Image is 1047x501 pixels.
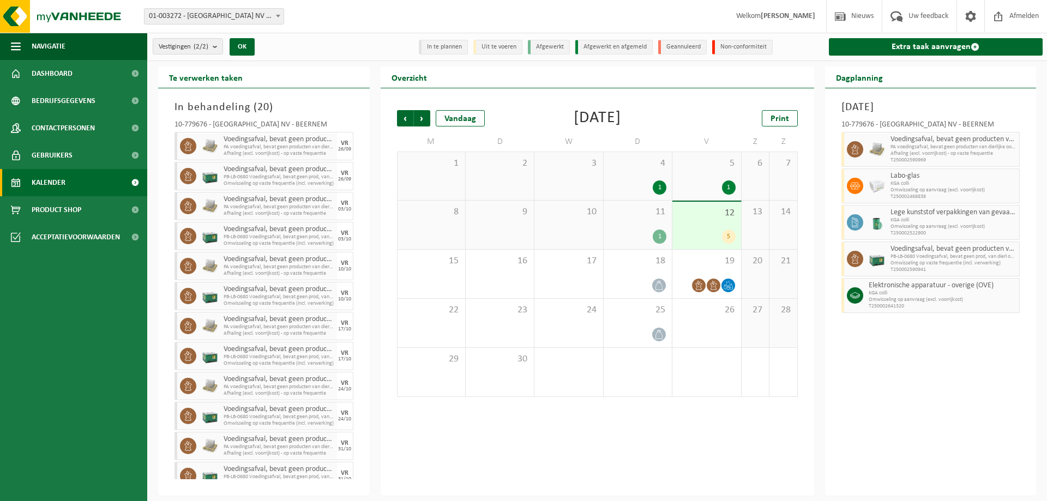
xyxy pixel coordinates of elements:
[869,303,1017,310] span: T250002641320
[224,450,334,457] span: Afhaling (excl. voorrijkost) - op vaste frequentie
[890,194,1017,200] span: T250002468838
[890,157,1017,164] span: T250002590969
[224,435,334,444] span: Voedingsafval, bevat geen producten van dierlijke oorsprong, gemengde verpakking (exclusief glas)
[466,132,534,152] td: D
[869,251,885,267] img: PB-LB-0680-HPE-GN-01
[341,290,348,297] div: VR
[540,255,597,267] span: 17
[224,354,334,360] span: PB-LB-0680 Voedingsafval, bevat geen prod, van dierl oorspr
[678,304,735,316] span: 26
[471,206,528,218] span: 9
[841,99,1020,116] h3: [DATE]
[890,144,1017,150] span: PA voedingsafval, bevat geen producten van dierlijke oorspr,
[224,180,334,187] span: Omwisseling op vaste frequentie (incl. verwerking)
[775,158,791,170] span: 7
[653,230,666,244] div: 1
[32,224,120,251] span: Acceptatievoorwaarden
[609,206,666,218] span: 11
[338,476,351,482] div: 31/10
[775,255,791,267] span: 21
[224,135,334,144] span: Voedingsafval, bevat geen producten van dierlijke oorsprong, gemengde verpakking (exclusief glas)
[224,405,334,414] span: Voedingsafval, bevat geen producten van dierlijke oorsprong, gemengde verpakking (exclusief glas)
[653,180,666,195] div: 1
[224,474,334,480] span: PB-LB-0680 Voedingsafval, bevat geen prod, van dierl oorspr
[202,228,218,244] img: PB-LB-0680-HPE-GN-01
[338,417,351,422] div: 24/10
[678,255,735,267] span: 19
[747,255,763,267] span: 20
[890,253,1017,260] span: PB-LB-0680 Voedingsafval, bevat geen prod, van dierl oorspr
[224,210,334,217] span: Afhaling (excl. voorrijkost) - op vaste frequentie
[747,206,763,218] span: 13
[890,230,1017,237] span: T250002522900
[890,217,1017,224] span: KGA colli
[338,387,351,392] div: 24/10
[224,285,334,294] span: Voedingsafval, bevat geen producten van dierlijke oorsprong, gemengde verpakking (exclusief glas)
[338,207,351,212] div: 03/10
[224,195,334,204] span: Voedingsafval, bevat geen producten van dierlijke oorsprong, gemengde verpakking (exclusief glas)
[153,38,223,55] button: Vestigingen(2/2)
[224,465,334,474] span: Voedingsafval, bevat geen producten van dierlijke oorsprong, gemengde verpakking (exclusief glas)
[528,40,570,55] li: Afgewerkt
[202,288,218,304] img: PB-LB-0680-HPE-GN-01
[841,121,1020,132] div: 10-779676 - [GEOGRAPHIC_DATA] NV - BEERNEM
[397,132,466,152] td: M
[890,180,1017,187] span: KGA colli
[471,304,528,316] span: 23
[403,255,460,267] span: 15
[224,165,334,174] span: Voedingsafval, bevat geen producten van dierlijke oorsprong, gemengde verpakking (exclusief glas)
[869,141,885,158] img: LP-PA-00000-WDN-11
[722,230,736,244] div: 5
[890,172,1017,180] span: Labo-glas
[471,255,528,267] span: 16
[338,446,351,452] div: 31/10
[224,264,334,270] span: PA voedingsafval, bevat geen producten van dierlijke oorspr,
[341,380,348,387] div: VR
[414,110,430,126] span: Volgende
[678,207,735,219] span: 12
[224,255,334,264] span: Voedingsafval, bevat geen producten van dierlijke oorsprong, gemengde verpakking (exclusief glas)
[341,410,348,417] div: VR
[825,67,894,88] h2: Dagplanning
[534,132,603,152] td: W
[403,304,460,316] span: 22
[890,245,1017,253] span: Voedingsafval, bevat geen producten van dierlijke oorsprong, gemengde verpakking (exclusief glas)
[32,114,95,142] span: Contactpersonen
[574,110,621,126] div: [DATE]
[712,40,773,55] li: Non-conformiteit
[775,206,791,218] span: 14
[257,102,269,113] span: 20
[224,294,334,300] span: PB-LB-0680 Voedingsafval, bevat geen prod, van dierl oorspr
[761,12,815,20] strong: [PERSON_NAME]
[869,178,885,194] img: PB-LB-0680-HPE-GY-02
[890,267,1017,273] span: T250002590941
[159,39,208,55] span: Vestigingen
[869,281,1017,290] span: Elektronische apparatuur - overige (OVE)
[769,132,797,152] td: Z
[230,38,255,56] button: OK
[224,375,334,384] span: Voedingsafval, bevat geen producten van dierlijke oorsprong, gemengde verpakking (exclusief glas)
[397,110,413,126] span: Vorige
[473,40,522,55] li: Uit te voeren
[202,348,218,364] img: PB-LB-0680-HPE-GN-01
[540,304,597,316] span: 24
[338,177,351,182] div: 26/09
[224,345,334,354] span: Voedingsafval, bevat geen producten van dierlijke oorsprong, gemengde verpakking (exclusief glas)
[32,33,65,60] span: Navigatie
[890,224,1017,230] span: Omwisseling op aanvraag (excl. voorrijkost)
[762,110,798,126] a: Print
[609,255,666,267] span: 18
[338,327,351,332] div: 17/10
[202,258,218,274] img: LP-PA-00000-WDN-11
[174,99,353,116] h3: In behandeling ( )
[224,444,334,450] span: PA voedingsafval, bevat geen producten van dierlijke oorspr,
[224,150,334,157] span: Afhaling (excl. voorrijkost) - op vaste frequentie
[678,158,735,170] span: 5
[202,168,218,184] img: PB-LB-0680-HPE-GN-01
[224,204,334,210] span: PA voedingsafval, bevat geen producten van dierlijke oorspr,
[540,206,597,218] span: 10
[540,158,597,170] span: 3
[403,353,460,365] span: 29
[224,225,334,234] span: Voedingsafval, bevat geen producten van dierlijke oorsprong, gemengde verpakking (exclusief glas)
[381,67,438,88] h2: Overzicht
